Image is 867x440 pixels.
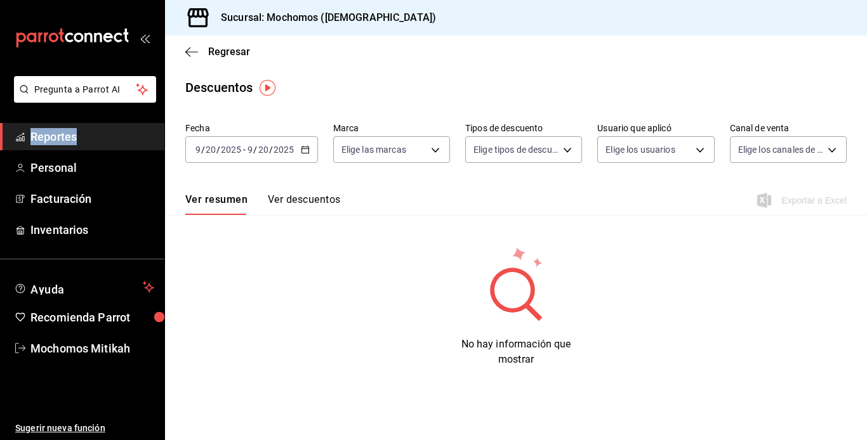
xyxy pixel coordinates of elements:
button: Regresar [185,46,250,58]
span: Elige los usuarios [606,143,675,156]
button: Pregunta a Parrot AI [14,76,156,103]
span: Elige las marcas [341,143,406,156]
span: Pregunta a Parrot AI [34,83,136,96]
span: Inventarios [30,221,154,238]
div: Descuentos [185,78,253,97]
span: Sugerir nueva función [15,422,154,435]
span: Mochomos Mitikah [30,340,154,357]
label: Fecha [185,124,318,133]
span: / [216,145,220,155]
button: Ver resumen [185,193,248,215]
div: navigation tabs [185,193,340,215]
span: Personal [30,159,154,176]
a: Pregunta a Parrot AI [9,92,156,105]
label: Usuario que aplicó [597,124,714,133]
input: -- [258,145,269,155]
input: ---- [220,145,242,155]
label: Canal de venta [730,124,847,133]
span: Facturación [30,190,154,207]
span: Recomienda Parrot [30,309,154,326]
span: Reportes [30,128,154,145]
img: Tooltip marker [260,80,275,96]
span: Ayuda [30,280,138,295]
span: / [269,145,273,155]
button: open_drawer_menu [140,33,150,43]
label: Marca [333,124,450,133]
span: No hay información que mostrar [461,338,571,365]
button: Ver descuentos [268,193,340,215]
input: -- [195,145,201,155]
span: Elige tipos de descuento [473,143,559,156]
input: ---- [273,145,295,155]
h3: Sucursal: Mochomos ([DEMOGRAPHIC_DATA]) [211,10,436,25]
span: Regresar [208,46,250,58]
input: -- [247,145,253,155]
span: - [243,145,246,155]
label: Tipos de descuento [465,124,582,133]
span: / [253,145,257,155]
input: -- [205,145,216,155]
span: Elige los canales de venta [738,143,823,156]
span: / [201,145,205,155]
